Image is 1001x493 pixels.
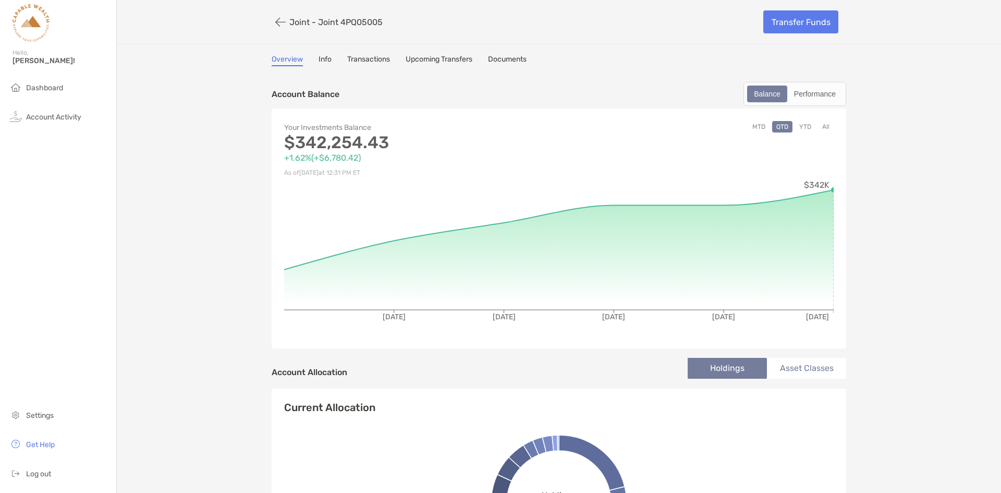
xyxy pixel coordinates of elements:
[818,121,834,133] button: All
[9,81,22,93] img: household icon
[26,411,54,420] span: Settings
[493,312,516,321] tspan: [DATE]
[488,55,527,66] a: Documents
[743,82,846,106] div: segmented control
[767,358,846,379] li: Asset Classes
[272,55,303,66] a: Overview
[9,110,22,123] img: activity icon
[406,55,472,66] a: Upcoming Transfers
[289,17,383,27] p: Joint - Joint 4PQ05005
[9,408,22,421] img: settings icon
[688,358,767,379] li: Holdings
[748,121,770,133] button: MTD
[319,55,332,66] a: Info
[804,180,829,190] tspan: $342K
[806,312,829,321] tspan: [DATE]
[795,121,815,133] button: YTD
[748,87,786,101] div: Balance
[772,121,792,133] button: QTD
[788,87,841,101] div: Performance
[26,113,81,122] span: Account Activity
[284,401,375,414] h4: Current Allocation
[13,56,110,65] span: [PERSON_NAME]!
[26,470,51,478] span: Log out
[13,4,50,42] img: Zoe Logo
[284,151,559,164] p: +1.62% ( +$6,780.42 )
[763,10,838,33] a: Transfer Funds
[9,438,22,450] img: get-help icon
[284,166,559,179] p: As of [DATE] at 12:31 PM ET
[602,312,625,321] tspan: [DATE]
[26,83,63,92] span: Dashboard
[272,88,339,101] p: Account Balance
[9,467,22,479] img: logout icon
[272,367,347,377] h4: Account Allocation
[26,440,55,449] span: Get Help
[284,136,559,149] p: $342,254.43
[347,55,390,66] a: Transactions
[712,312,735,321] tspan: [DATE]
[383,312,406,321] tspan: [DATE]
[284,121,559,134] p: Your Investments Balance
